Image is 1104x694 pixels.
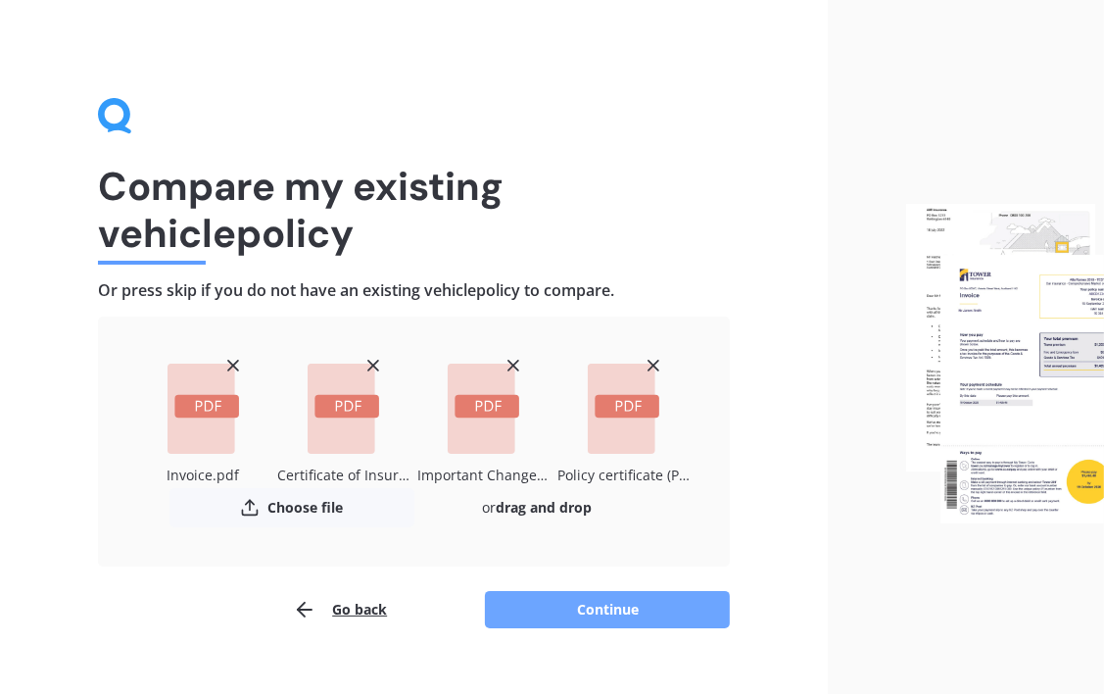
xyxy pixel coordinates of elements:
[496,498,592,517] b: drag and drop
[417,462,550,488] div: Important Changes.pdf
[414,488,659,527] div: or
[169,488,414,527] button: Choose file
[137,462,269,488] div: Invoice.pdf
[277,462,409,488] div: Certificate of Insurance.pdf
[906,204,1104,523] img: files.webp
[293,590,387,629] button: Go back
[557,462,690,488] div: Policy certificate (P00000134576) (2).pdf
[98,280,730,301] h4: Or press skip if you do not have an existing vehicle policy to compare.
[485,591,730,628] button: Continue
[98,163,730,257] h1: Compare my existing vehicle policy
